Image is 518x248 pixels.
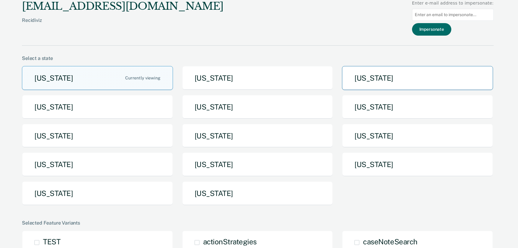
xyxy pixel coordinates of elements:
[342,124,493,148] button: [US_STATE]
[342,152,493,176] button: [US_STATE]
[412,9,494,21] input: Enter an email to impersonate...
[22,220,494,226] div: Selected Feature Variants
[412,23,451,36] button: Impersonate
[182,66,333,90] button: [US_STATE]
[342,95,493,119] button: [US_STATE]
[182,181,333,205] button: [US_STATE]
[182,95,333,119] button: [US_STATE]
[182,152,333,176] button: [US_STATE]
[22,66,173,90] button: [US_STATE]
[342,66,493,90] button: [US_STATE]
[43,237,60,246] span: TEST
[363,237,417,246] span: caseNoteSearch
[22,95,173,119] button: [US_STATE]
[182,124,333,148] button: [US_STATE]
[22,181,173,205] button: [US_STATE]
[22,17,224,33] div: Recidiviz
[22,55,494,61] div: Select a state
[22,152,173,176] button: [US_STATE]
[22,124,173,148] button: [US_STATE]
[203,237,257,246] span: actionStrategies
